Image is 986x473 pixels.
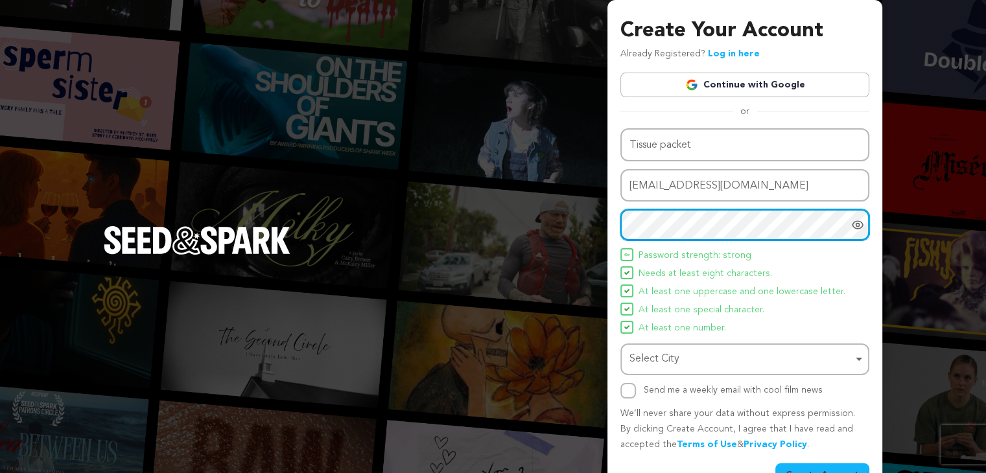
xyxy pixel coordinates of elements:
input: Name [620,128,869,161]
img: Seed&Spark Logo [104,226,290,255]
a: Show password as plain text. Warning: this will display your password on the screen. [851,218,864,231]
label: Send me a weekly email with cool film news [644,386,823,395]
a: Privacy Policy [744,440,807,449]
a: Log in here [708,49,760,58]
span: or [733,105,757,118]
img: Google logo [685,78,698,91]
img: Seed&Spark Icon [624,306,629,312]
img: Seed&Spark Icon [624,270,629,275]
span: At least one uppercase and one lowercase letter. [639,284,845,300]
img: Seed&Spark Icon [624,325,629,330]
a: Seed&Spark Homepage [104,226,290,281]
img: Seed&Spark Icon [624,252,629,257]
span: Password strength: strong [639,248,751,264]
span: At least one number. [639,321,726,336]
input: Email address [620,169,869,202]
img: Seed&Spark Icon [624,288,629,294]
p: Already Registered? [620,47,760,62]
a: Terms of Use [677,440,737,449]
a: Continue with Google [620,73,869,97]
span: Needs at least eight characters. [639,266,772,282]
span: At least one special character. [639,303,764,318]
p: We’ll never share your data without express permission. By clicking Create Account, I agree that ... [620,406,869,452]
h3: Create Your Account [620,16,869,47]
div: Select City [629,350,852,369]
